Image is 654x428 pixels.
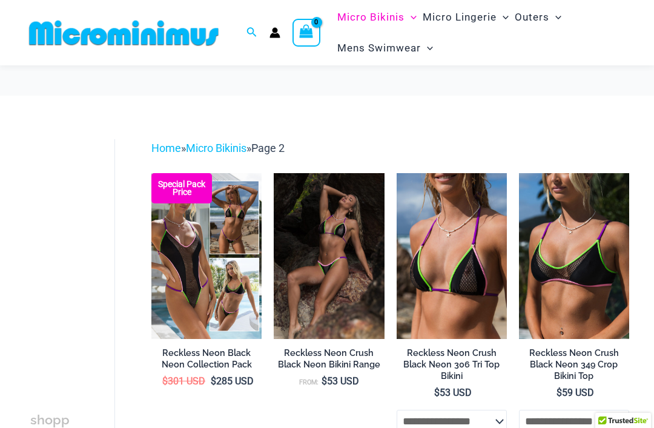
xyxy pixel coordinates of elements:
[211,375,216,387] span: $
[557,387,594,398] bdi: 59 USD
[420,2,512,33] a: Micro LingerieMenu ToggleMenu Toggle
[274,347,384,370] h2: Reckless Neon Crush Black Neon Bikini Range
[30,130,139,372] iframe: TrustedSite Certified
[322,375,327,387] span: $
[292,19,320,47] a: View Shopping Cart, empty
[162,375,205,387] bdi: 301 USD
[515,2,549,33] span: Outers
[421,33,433,64] span: Menu Toggle
[497,2,509,33] span: Menu Toggle
[519,173,629,338] img: Reckless Neon Crush Black Neon 349 Crop Top 02
[151,142,285,154] span: » »
[246,25,257,41] a: Search icon link
[549,2,561,33] span: Menu Toggle
[512,2,564,33] a: OutersMenu ToggleMenu Toggle
[24,19,223,47] img: MM SHOP LOGO FLAT
[151,347,262,375] a: Reckless Neon Black Neon Collection Pack
[397,347,507,381] h2: Reckless Neon Crush Black Neon 306 Tri Top Bikini
[162,375,168,387] span: $
[274,347,384,375] a: Reckless Neon Crush Black Neon Bikini Range
[519,347,629,381] h2: Reckless Neon Crush Black Neon 349 Crop Bikini Top
[405,2,417,33] span: Menu Toggle
[151,347,262,370] h2: Reckless Neon Black Neon Collection Pack
[557,387,562,398] span: $
[519,173,629,338] a: Reckless Neon Crush Black Neon 349 Crop Top 02Reckless Neon Crush Black Neon 349 Crop Top 01Reckl...
[337,33,421,64] span: Mens Swimwear
[397,347,507,386] a: Reckless Neon Crush Black Neon 306 Tri Top Bikini
[434,387,440,398] span: $
[151,180,212,196] b: Special Pack Price
[151,173,262,338] a: Collection Pack Top BTop B
[274,173,384,338] img: Reckless Neon Crush Black Neon 306 Tri Top 296 Cheeky 04
[334,33,436,64] a: Mens SwimwearMenu ToggleMenu Toggle
[322,375,359,387] bdi: 53 USD
[397,173,507,338] img: Reckless Neon Crush Black Neon 306 Tri Top 01
[186,142,246,154] a: Micro Bikinis
[299,378,319,386] span: From:
[151,173,262,338] img: Collection Pack
[151,142,181,154] a: Home
[274,173,384,338] a: Reckless Neon Crush Black Neon 306 Tri Top 296 Cheeky 04Reckless Neon Crush Black Neon 349 Crop T...
[269,27,280,38] a: Account icon link
[397,173,507,338] a: Reckless Neon Crush Black Neon 306 Tri Top 01Reckless Neon Crush Black Neon 306 Tri Top 296 Cheek...
[334,2,420,33] a: Micro BikinisMenu ToggleMenu Toggle
[211,375,254,387] bdi: 285 USD
[519,347,629,386] a: Reckless Neon Crush Black Neon 349 Crop Bikini Top
[251,142,285,154] span: Page 2
[423,2,497,33] span: Micro Lingerie
[337,2,405,33] span: Micro Bikinis
[434,387,472,398] bdi: 53 USD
